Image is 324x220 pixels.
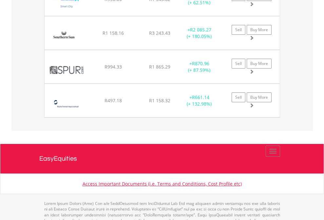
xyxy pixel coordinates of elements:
[247,92,272,102] a: Buy More
[232,25,245,35] a: Sell
[179,60,220,73] div: + (+ 87.59%)
[179,94,220,107] div: + (+ 132.98%)
[232,92,245,102] a: Sell
[105,64,122,70] span: R994.33
[190,27,211,33] span: R2 085.27
[48,58,86,82] img: EQU.ZA.SUR.png
[48,25,81,48] img: EQU.ZA.SSU.png
[103,30,124,36] span: R1 158.16
[48,92,85,115] img: EQU.ZA.SUI.png
[149,30,170,36] span: R3 243.43
[232,59,245,69] a: Sell
[83,181,242,187] a: Access Important Documents (i.e. Terms and Conditions, Cost Profile etc)
[105,97,122,104] span: R497.18
[247,25,272,35] a: Buy More
[247,59,272,69] a: Buy More
[192,60,209,67] span: R870.96
[192,94,209,100] span: R661.14
[149,64,170,70] span: R1 865.29
[39,144,285,173] a: EasyEquities
[149,97,170,104] span: R1 158.32
[179,27,220,40] div: + (+ 180.05%)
